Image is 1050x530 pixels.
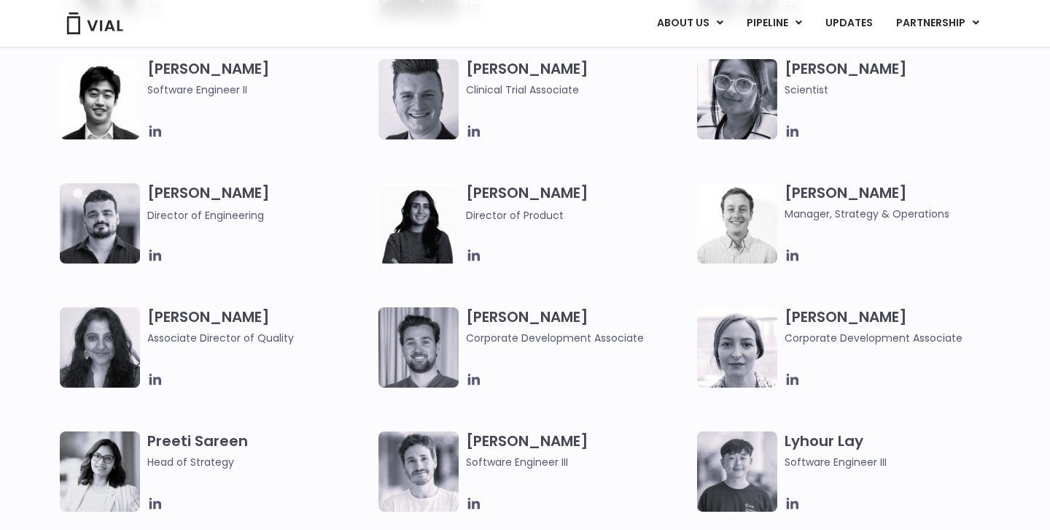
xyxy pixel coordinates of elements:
img: Image of smiling woman named Pree [60,431,140,512]
h3: [PERSON_NAME] [466,183,690,223]
img: Headshot of smiling man named Fran [378,431,459,512]
h3: [PERSON_NAME] [466,431,690,470]
img: Ly [697,431,777,512]
img: Jason Zhang [60,59,140,139]
a: UPDATES [814,11,884,36]
img: Igor [60,183,140,264]
img: Kyle Mayfield [697,183,777,264]
span: Head of Strategy [147,454,371,470]
span: Corporate Development Associate [785,330,1008,346]
span: Software Engineer II [147,82,371,98]
h3: [PERSON_NAME] [785,59,1008,98]
img: Image of smiling man named Thomas [378,307,459,388]
img: Headshot of smiling woman named Bhavika [60,307,140,388]
img: Headshot of smiling woman named Anjali [697,59,777,139]
h3: [PERSON_NAME] [785,307,1008,346]
span: Director of Engineering [147,208,264,223]
span: Director of Product [466,208,564,223]
a: ABOUT USMenu Toggle [645,11,734,36]
h3: Lyhour Lay [785,431,1008,470]
a: PIPELINEMenu Toggle [735,11,813,36]
span: Manager, Strategy & Operations [785,206,1008,222]
h3: [PERSON_NAME] [466,59,690,98]
h3: [PERSON_NAME] [785,183,1008,222]
img: Vial Logo [66,12,124,34]
span: Software Engineer III [785,454,1008,470]
h3: Preeti Sareen [147,431,371,470]
span: Scientist [785,82,1008,98]
h3: [PERSON_NAME] [147,307,371,346]
img: Headshot of smiling man named Collin [378,59,459,139]
h3: [PERSON_NAME] [147,183,371,223]
span: Associate Director of Quality [147,330,371,346]
span: Software Engineer III [466,454,690,470]
h3: [PERSON_NAME] [147,59,371,98]
a: PARTNERSHIPMenu Toggle [884,11,991,36]
h3: [PERSON_NAME] [466,307,690,346]
img: Headshot of smiling woman named Beatrice [697,307,777,388]
span: Corporate Development Associate [466,330,690,346]
span: Clinical Trial Associate [466,82,690,98]
img: Smiling woman named Ira [378,183,459,264]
